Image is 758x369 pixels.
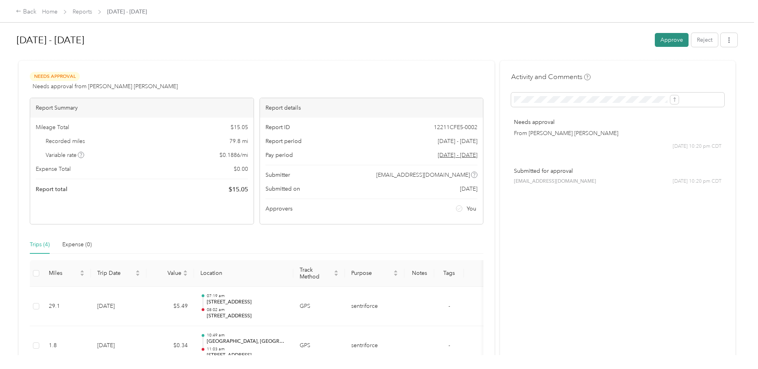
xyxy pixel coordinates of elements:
[135,269,140,274] span: caret-up
[42,260,91,287] th: Miles
[393,272,398,277] span: caret-down
[345,326,404,366] td: sentriforce
[376,171,470,179] span: [EMAIL_ADDRESS][DOMAIN_NAME]
[293,287,345,326] td: GPS
[207,338,287,345] p: [GEOGRAPHIC_DATA], [GEOGRAPHIC_DATA]
[514,129,721,137] p: From [PERSON_NAME] [PERSON_NAME]
[91,326,146,366] td: [DATE]
[265,185,300,193] span: Submitted on
[434,260,464,287] th: Tags
[16,7,37,17] div: Back
[714,325,758,369] iframe: Everlance-gr Chat Button Frame
[448,342,450,349] span: -
[438,151,477,159] span: Go to pay period
[438,137,477,145] span: [DATE] - [DATE]
[234,165,248,173] span: $ 0.00
[153,270,181,276] span: Value
[655,33,689,47] button: Approve
[260,98,483,118] div: Report details
[300,267,332,280] span: Track Method
[673,178,721,185] span: [DATE] 10:20 pm CDT
[265,137,302,145] span: Report period
[219,151,248,159] span: $ 0.1886 / mi
[231,123,248,131] span: $ 15.05
[146,287,194,326] td: $5.49
[265,205,292,213] span: Approvers
[80,269,85,274] span: caret-up
[91,260,146,287] th: Trip Date
[33,82,178,91] span: Needs approval from [PERSON_NAME] [PERSON_NAME]
[351,270,392,276] span: Purpose
[207,346,287,352] p: 11:03 am
[334,269,339,274] span: caret-up
[17,31,649,50] h1: Aug 1 - 31, 2025
[183,272,188,277] span: caret-down
[673,143,721,150] span: [DATE] 10:20 pm CDT
[691,33,718,47] button: Reject
[265,151,293,159] span: Pay period
[293,326,345,366] td: GPS
[42,8,58,15] a: Home
[42,326,91,366] td: 1.8
[80,272,85,277] span: caret-down
[229,185,248,194] span: $ 15.05
[183,269,188,274] span: caret-up
[229,137,248,145] span: 79.8 mi
[467,205,476,213] span: You
[36,185,67,193] span: Report total
[36,165,71,173] span: Expense Total
[448,303,450,309] span: -
[514,118,721,126] p: Needs approval
[345,260,404,287] th: Purpose
[265,171,290,179] span: Submitter
[46,137,85,145] span: Recorded miles
[393,269,398,274] span: caret-up
[194,260,293,287] th: Location
[265,123,290,131] span: Report ID
[207,307,287,313] p: 08:02 am
[146,260,194,287] th: Value
[36,123,69,131] span: Mileage Total
[404,260,434,287] th: Notes
[107,8,147,16] span: [DATE] - [DATE]
[73,8,92,15] a: Reports
[97,270,134,276] span: Trip Date
[30,72,80,81] span: Needs Approval
[434,123,477,131] span: 12211CFE5-0002
[207,293,287,299] p: 07:19 am
[514,167,721,175] p: Submitted for approval
[49,270,78,276] span: Miles
[207,299,287,306] p: [STREET_ADDRESS]
[30,98,254,118] div: Report Summary
[207,313,287,320] p: [STREET_ADDRESS]
[345,287,404,326] td: sentriforce
[511,72,591,82] h4: Activity and Comments
[460,185,477,193] span: [DATE]
[293,260,345,287] th: Track Method
[514,178,596,185] span: [EMAIL_ADDRESS][DOMAIN_NAME]
[46,151,85,159] span: Variable rate
[62,240,92,249] div: Expense (0)
[207,352,287,359] p: [STREET_ADDRESS]
[334,272,339,277] span: caret-down
[146,326,194,366] td: $0.34
[91,287,146,326] td: [DATE]
[135,272,140,277] span: caret-down
[42,287,91,326] td: 29.1
[207,332,287,338] p: 10:49 am
[30,240,50,249] div: Trips (4)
